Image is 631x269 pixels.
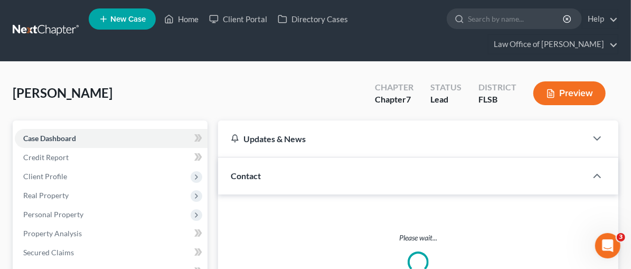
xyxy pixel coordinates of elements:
span: Case Dashboard [23,134,76,143]
div: Chapter [375,81,413,94]
span: Real Property [23,191,69,200]
a: Directory Cases [272,10,353,29]
span: 7 [406,94,411,104]
a: Law Office of [PERSON_NAME] [488,35,618,54]
a: Credit Report [15,148,208,167]
span: Client Profile [23,172,67,181]
div: FLSB [478,94,516,106]
div: Chapter [375,94,413,106]
span: Property Analysis [23,229,82,238]
iframe: Intercom live chat [595,233,620,258]
a: Client Portal [204,10,272,29]
p: Please wait... [231,233,606,243]
a: Case Dashboard [15,129,208,148]
div: Updates & News [231,133,574,144]
span: New Case [110,15,146,23]
div: Status [430,81,462,94]
button: Preview [533,81,606,105]
span: Personal Property [23,210,83,219]
input: Search by name... [468,9,564,29]
a: Property Analysis [15,224,208,243]
span: Credit Report [23,153,69,162]
span: [PERSON_NAME] [13,85,112,100]
a: Home [159,10,204,29]
span: Contact [231,171,261,181]
a: Secured Claims [15,243,208,262]
div: Lead [430,94,462,106]
a: Help [582,10,618,29]
span: Secured Claims [23,248,74,257]
span: 3 [617,233,625,242]
div: District [478,81,516,94]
